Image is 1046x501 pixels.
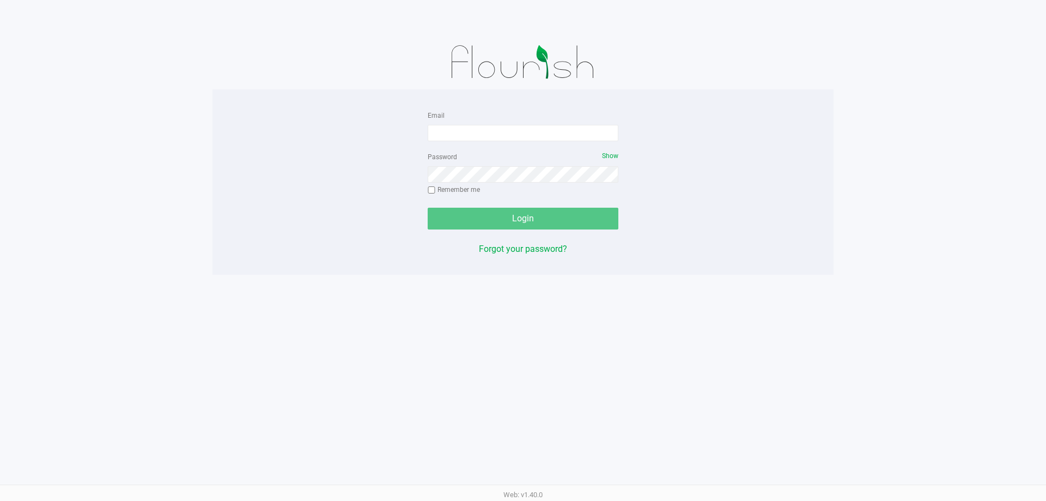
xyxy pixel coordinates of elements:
span: Web: v1.40.0 [503,491,543,499]
label: Remember me [428,185,480,195]
button: Forgot your password? [479,243,567,256]
span: Show [602,152,618,160]
label: Email [428,111,445,120]
label: Password [428,152,457,162]
input: Remember me [428,186,435,194]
